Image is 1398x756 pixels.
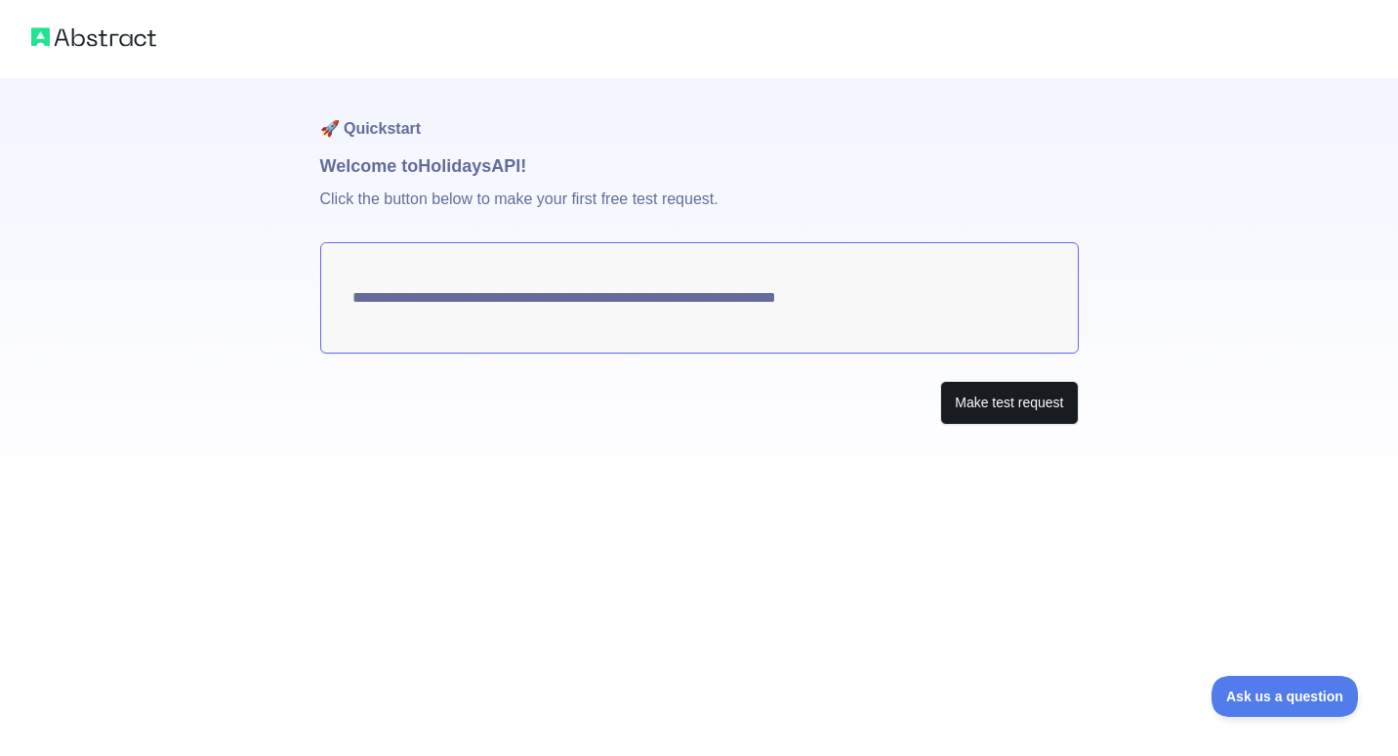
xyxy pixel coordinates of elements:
[940,381,1078,425] button: Make test request
[320,180,1079,242] p: Click the button below to make your first free test request.
[1212,676,1359,717] iframe: Toggle Customer Support
[320,78,1079,152] h1: 🚀 Quickstart
[320,152,1079,180] h1: Welcome to Holidays API!
[31,23,156,51] img: Abstract logo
